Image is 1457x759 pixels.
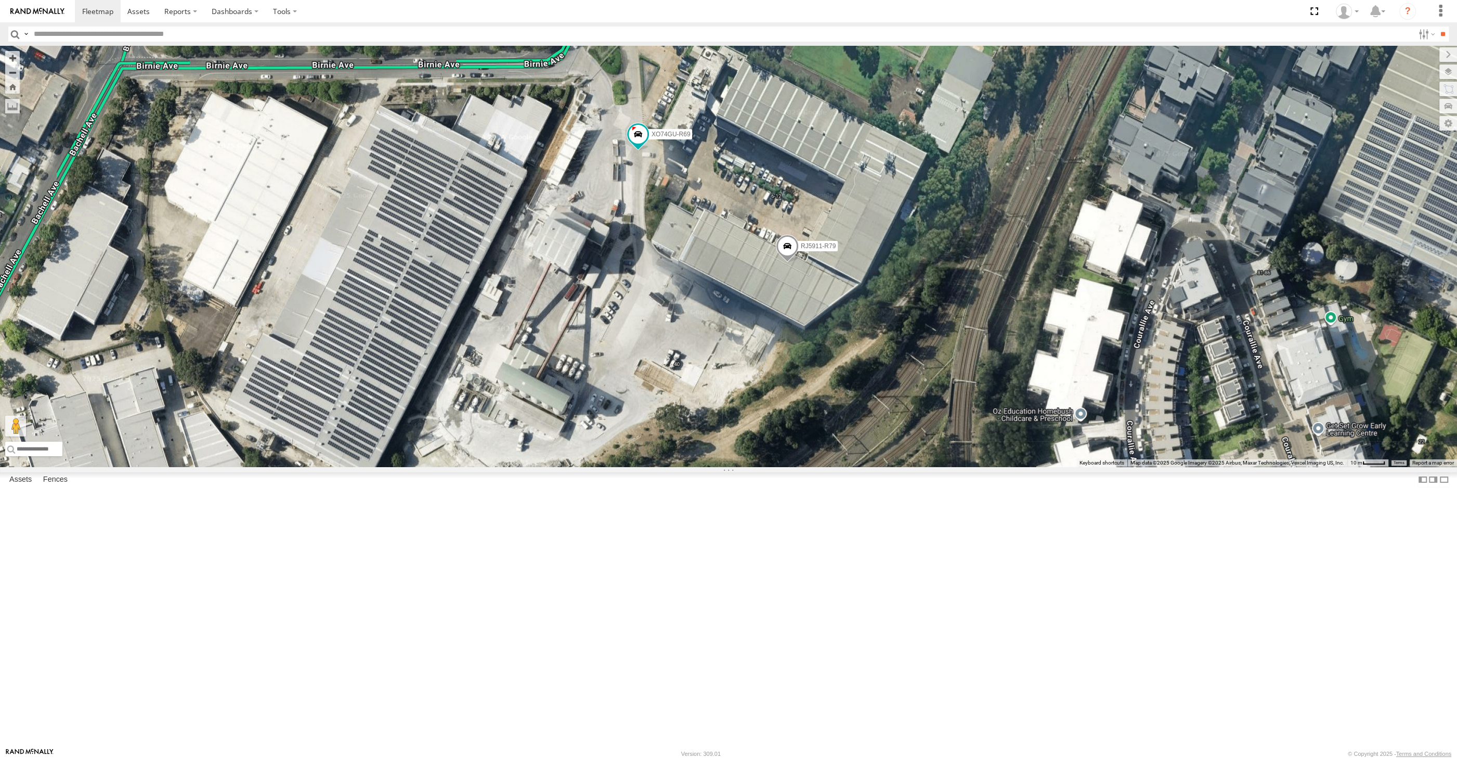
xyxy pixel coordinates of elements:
[652,131,691,138] span: XO74GU-R69
[1414,27,1437,42] label: Search Filter Options
[1394,461,1404,465] a: Terms (opens in new tab)
[1439,116,1457,131] label: Map Settings
[1079,459,1124,467] button: Keyboard shortcuts
[1428,472,1438,487] label: Dock Summary Table to the Right
[801,242,836,250] span: RJ5911-R79
[681,751,721,757] div: Version: 309.01
[38,472,73,487] label: Fences
[4,472,37,487] label: Assets
[6,749,54,759] a: Visit our Website
[1396,751,1451,757] a: Terms and Conditions
[1417,472,1428,487] label: Dock Summary Table to the Left
[1130,460,1344,466] span: Map data ©2025 Google Imagery ©2025 Airbus, Maxar Technologies, Vexcel Imaging US, Inc.
[1347,459,1388,467] button: Map Scale: 10 m per 40 pixels
[5,416,26,436] button: Drag Pegman onto the map to open Street View
[10,8,64,15] img: rand-logo.svg
[1332,4,1362,19] div: Quang MAC
[1348,751,1451,757] div: © Copyright 2025 -
[1350,460,1362,466] span: 10 m
[22,27,30,42] label: Search Query
[1412,460,1454,466] a: Report a map error
[5,80,20,94] button: Zoom Home
[5,65,20,80] button: Zoom out
[5,51,20,65] button: Zoom in
[1399,3,1416,20] i: ?
[5,99,20,113] label: Measure
[1439,472,1449,487] label: Hide Summary Table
